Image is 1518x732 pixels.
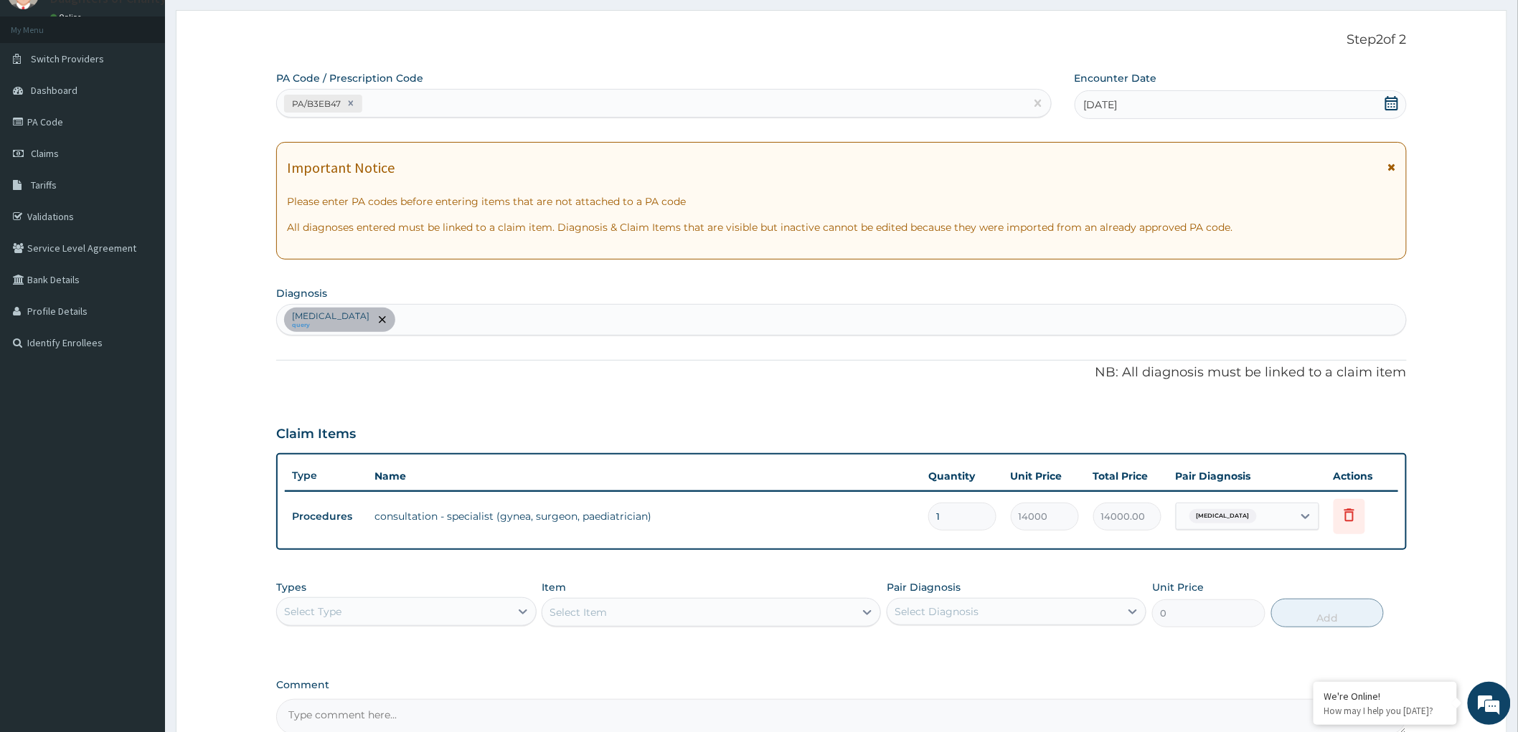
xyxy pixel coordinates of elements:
a: Online [50,12,85,22]
div: Minimize live chat window [235,7,270,42]
th: Total Price [1086,462,1169,490]
span: Tariffs [31,179,57,191]
img: d_794563401_company_1708531726252_794563401 [27,72,58,108]
th: Name [367,462,921,490]
label: Comment [276,679,1407,691]
span: We're online! [83,181,198,325]
h3: Claim Items [276,427,356,442]
span: remove selection option [376,313,389,326]
label: PA Code / Prescription Code [276,71,423,85]
th: Pair Diagnosis [1169,462,1326,490]
div: Select Diagnosis [895,604,979,619]
div: Select Type [284,604,341,619]
label: Unit Price [1152,580,1204,594]
p: Please enter PA codes before entering items that are not attached to a PA code [287,194,1396,209]
textarea: Type your message and hit 'Enter' [7,391,273,442]
th: Type [285,462,367,489]
p: [MEDICAL_DATA] [292,310,369,322]
h1: Important Notice [287,160,395,176]
span: Claims [31,147,59,160]
td: Procedures [285,503,367,530]
p: How may I help you today? [1324,705,1446,717]
label: Pair Diagnosis [887,580,961,594]
p: All diagnoses entered must be linked to a claim item. Diagnosis & Claim Items that are visible bu... [287,220,1396,234]
div: Chat with us now [75,80,241,99]
p: Step 2 of 2 [276,32,1407,48]
label: Diagnosis [276,286,327,300]
label: Types [276,581,306,594]
th: Actions [1326,462,1398,490]
span: Switch Providers [31,52,104,65]
span: Dashboard [31,84,77,97]
label: Encounter Date [1075,71,1157,85]
p: NB: All diagnosis must be linked to a claim item [276,363,1407,382]
th: Quantity [921,462,1004,490]
button: Add [1271,599,1385,627]
th: Unit Price [1004,462,1086,490]
label: Item [542,580,566,594]
span: [MEDICAL_DATA] [1189,509,1257,523]
span: [DATE] [1084,98,1118,112]
td: consultation - specialist (gynea, surgeon, paediatrician) [367,502,921,531]
div: PA/B3EB47 [288,95,343,112]
small: query [292,322,369,329]
div: We're Online! [1324,690,1446,703]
